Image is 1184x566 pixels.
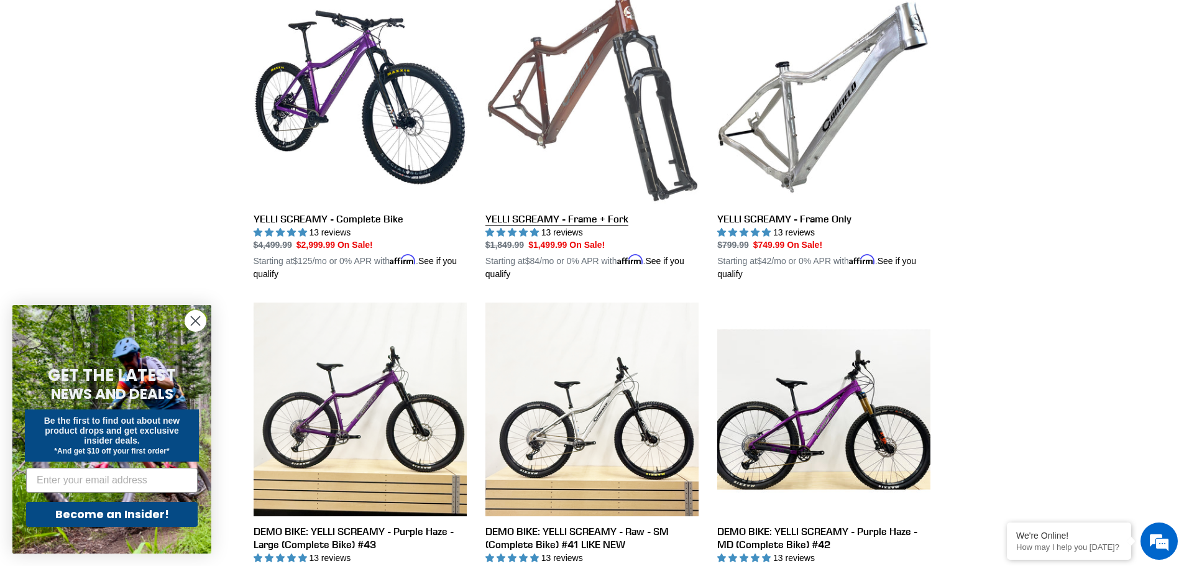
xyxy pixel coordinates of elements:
div: Minimize live chat window [204,6,234,36]
div: We're Online! [1016,531,1122,541]
span: NEWS AND DEALS [51,384,173,404]
span: *And get $10 off your first order* [54,447,169,455]
div: Chat with us now [83,70,227,86]
p: How may I help you today? [1016,542,1122,552]
img: d_696896380_company_1647369064580_696896380 [40,62,71,93]
button: Become an Insider! [26,502,198,527]
span: GET THE LATEST [48,364,176,386]
span: Be the first to find out about new product drops and get exclusive insider deals. [44,416,180,445]
button: Close dialog [185,310,206,332]
span: We're online! [72,157,172,282]
textarea: Type your message and hit 'Enter' [6,339,237,383]
div: Navigation go back [14,68,32,87]
input: Enter your email address [26,468,198,493]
